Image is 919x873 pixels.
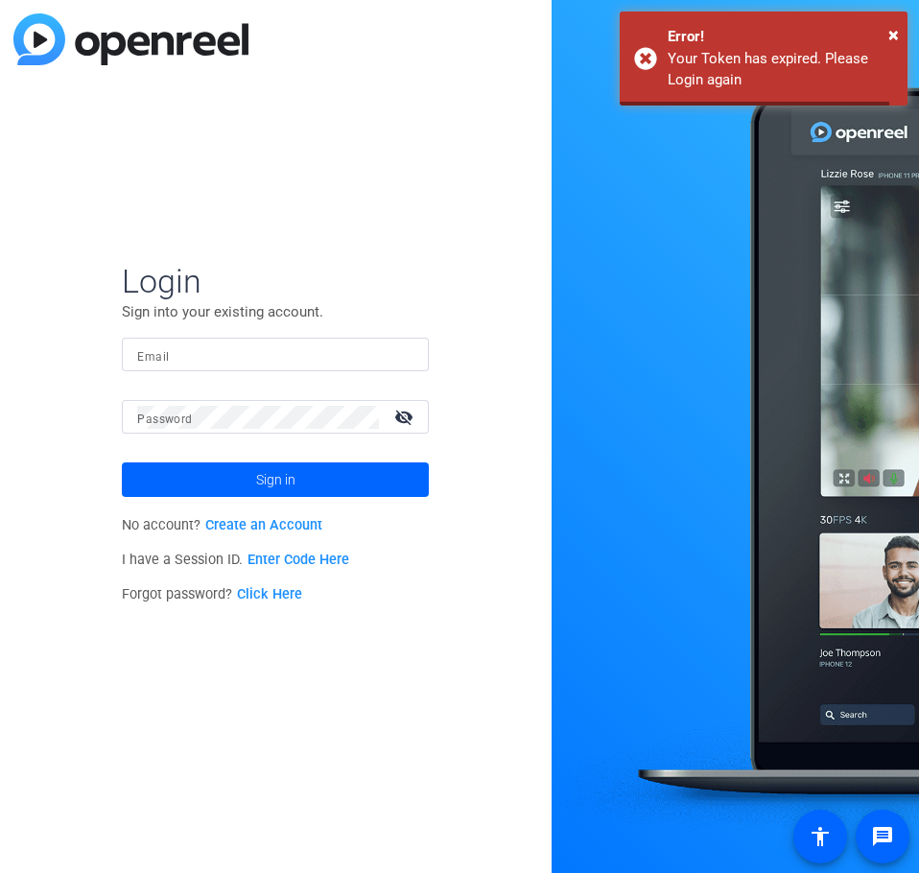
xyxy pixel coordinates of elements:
[137,350,169,364] mat-label: Email
[13,13,248,65] img: blue-gradient.svg
[871,825,894,848] mat-icon: message
[809,825,832,848] mat-icon: accessibility
[122,552,349,568] span: I have a Session ID.
[122,517,322,533] span: No account?
[237,586,302,602] a: Click Here
[122,261,429,301] span: Login
[383,403,429,431] mat-icon: visibility_off
[122,586,302,602] span: Forgot password?
[137,413,192,426] mat-label: Password
[256,456,295,504] span: Sign in
[668,48,893,91] div: Your Token has expired. Please Login again
[668,26,893,48] div: Error!
[122,301,429,322] p: Sign into your existing account.
[122,462,429,497] button: Sign in
[205,517,322,533] a: Create an Account
[247,552,349,568] a: Enter Code Here
[888,23,899,46] span: ×
[137,343,413,366] input: Enter Email Address
[888,20,899,49] button: Close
